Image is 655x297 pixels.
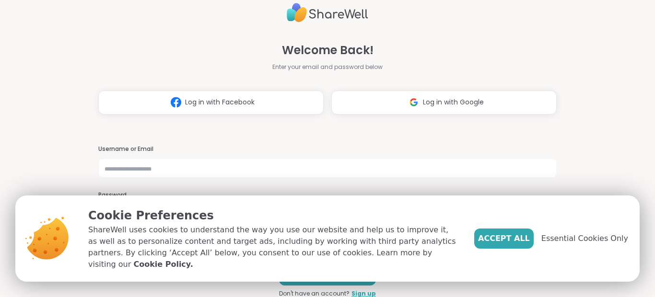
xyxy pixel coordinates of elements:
p: Cookie Preferences [88,207,459,224]
span: Accept All [478,233,530,244]
img: ShareWell Logomark [405,93,423,111]
span: Log in with Facebook [185,97,255,107]
p: ShareWell uses cookies to understand the way you use our website and help us to improve it, as we... [88,224,459,270]
img: ShareWell Logomark [167,93,185,111]
span: Log in with Google [423,97,484,107]
button: Log in with Facebook [98,91,324,114]
span: Essential Cookies Only [541,233,628,244]
a: Cookie Policy. [133,259,193,270]
h3: Password [98,191,557,199]
span: Welcome Back! [282,42,374,59]
span: Enter your email and password below [272,63,383,71]
h3: Username or Email [98,145,557,153]
button: Log in with Google [331,91,557,114]
button: Accept All [474,228,534,249]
